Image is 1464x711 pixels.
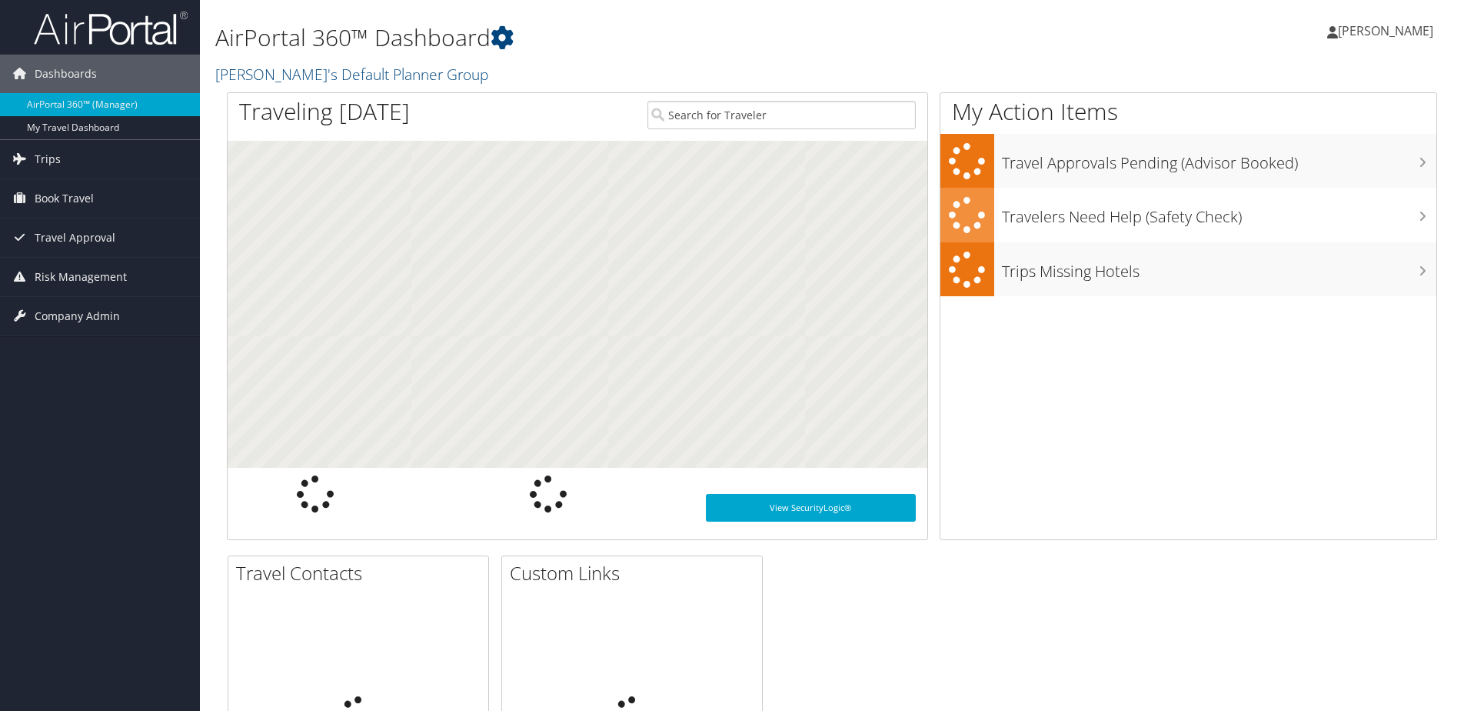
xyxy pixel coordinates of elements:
[215,64,492,85] a: [PERSON_NAME]'s Default Planner Group
[35,258,127,296] span: Risk Management
[1002,199,1436,228] h3: Travelers Need Help (Safety Check)
[1327,8,1449,54] a: [PERSON_NAME]
[1338,22,1433,39] span: [PERSON_NAME]
[236,560,488,586] h2: Travel Contacts
[940,188,1436,242] a: Travelers Need Help (Safety Check)
[647,101,916,129] input: Search for Traveler
[35,179,94,218] span: Book Travel
[35,55,97,93] span: Dashboards
[940,95,1436,128] h1: My Action Items
[35,140,61,179] span: Trips
[1002,253,1436,282] h3: Trips Missing Hotels
[34,10,188,46] img: airportal-logo.png
[940,134,1436,189] a: Travel Approvals Pending (Advisor Booked)
[510,560,762,586] h2: Custom Links
[215,22,1037,54] h1: AirPortal 360™ Dashboard
[940,242,1436,297] a: Trips Missing Hotels
[35,219,115,257] span: Travel Approval
[706,494,916,522] a: View SecurityLogic®
[1002,145,1436,174] h3: Travel Approvals Pending (Advisor Booked)
[35,297,120,335] span: Company Admin
[239,95,410,128] h1: Traveling [DATE]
